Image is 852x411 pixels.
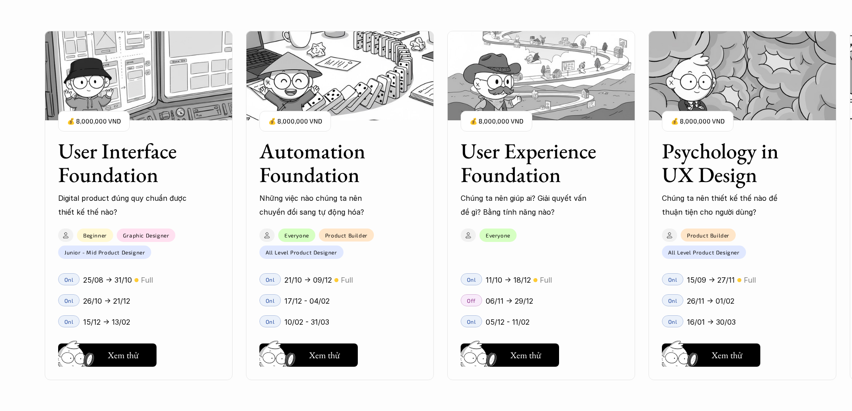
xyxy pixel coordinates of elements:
[467,318,476,325] p: Onl
[58,139,197,186] h3: User Interface Foundation
[737,277,742,284] p: 🟡
[461,139,599,186] h3: User Experience Foundation
[470,115,523,127] p: 💰 8,000,000 VND
[309,349,340,361] h5: Xem thử
[662,191,792,219] p: Chúng ta nên thiết kế thế nào để thuận tiện cho người dùng?
[67,115,121,127] p: 💰 8,000,000 VND
[266,318,275,325] p: Onl
[668,276,678,283] p: Onl
[687,273,735,287] p: 15/09 -> 27/11
[58,340,157,367] a: Xem thử
[259,139,398,186] h3: Automation Foundation
[662,343,760,367] button: Xem thử
[540,273,552,287] p: Full
[486,315,530,329] p: 05/12 - 11/02
[259,191,389,219] p: Những việc nào chúng ta nên chuyển đổi sang tự động hóa?
[268,115,322,127] p: 💰 8,000,000 VND
[64,249,145,255] p: Junior - Mid Product Designer
[510,349,541,361] h5: Xem thử
[83,315,130,329] p: 15/12 -> 13/02
[687,232,729,238] p: Product Builder
[266,276,275,283] p: Onl
[108,349,139,361] h5: Xem thử
[83,232,107,238] p: Beginner
[58,343,157,367] button: Xem thử
[662,139,801,186] h3: Psychology in UX Design
[668,297,678,304] p: Onl
[123,232,170,238] p: Graphic Designer
[284,315,329,329] p: 10/02 - 31/03
[141,273,153,287] p: Full
[266,297,275,304] p: Onl
[668,318,678,325] p: Onl
[533,277,538,284] p: 🟡
[461,343,559,367] button: Xem thử
[334,277,339,284] p: 🟡
[486,294,533,308] p: 06/11 -> 29/12
[266,249,337,255] p: All Level Product Designer
[668,249,740,255] p: All Level Product Designer
[284,294,330,308] p: 17/12 - 04/02
[83,294,130,308] p: 26/10 -> 21/12
[461,191,590,219] p: Chúng ta nên giúp ai? Giải quyết vấn đề gì? Bằng tính năng nào?
[284,232,309,238] p: Everyone
[83,273,132,287] p: 25/08 -> 31/10
[712,349,742,361] h5: Xem thử
[284,273,332,287] p: 21/10 -> 09/12
[671,115,725,127] p: 💰 8,000,000 VND
[259,340,358,367] a: Xem thử
[58,191,188,219] p: Digital product đúng quy chuẩn được thiết kế thế nào?
[341,273,353,287] p: Full
[467,276,476,283] p: Onl
[325,232,368,238] p: Product Builder
[687,315,736,329] p: 16/01 -> 30/03
[744,273,756,287] p: Full
[486,232,510,238] p: Everyone
[467,297,476,304] p: Off
[461,340,559,367] a: Xem thử
[687,294,734,308] p: 26/11 -> 01/02
[259,343,358,367] button: Xem thử
[662,340,760,367] a: Xem thử
[134,277,139,284] p: 🟡
[486,273,531,287] p: 11/10 -> 18/12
